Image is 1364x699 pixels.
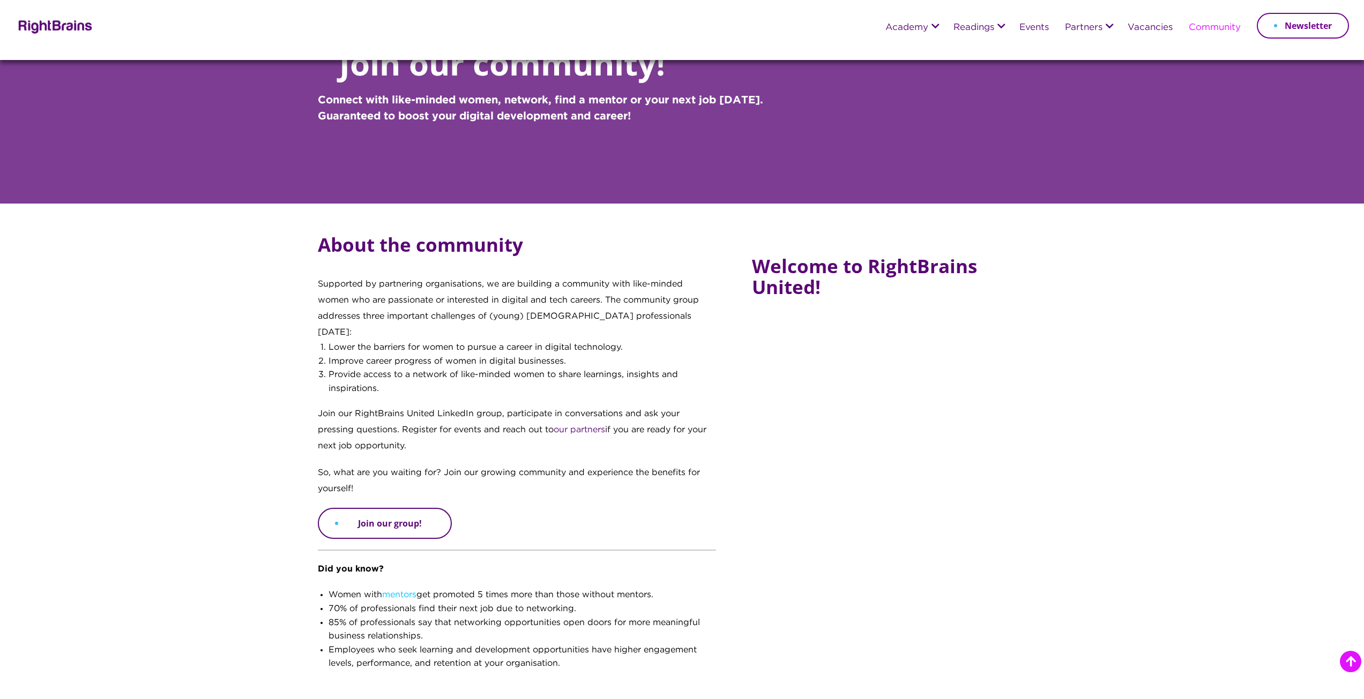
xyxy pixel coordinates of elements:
[318,46,687,81] h1: Join our community!
[318,276,717,341] div: Supported by partnering organisations, we are building a community with like-minded women who are...
[382,591,416,599] a: mentors
[318,465,717,508] p: So, what are you waiting for? Join our growing community and experience the benefits for yourself!
[1019,23,1049,33] a: Events
[752,255,1026,319] h5: Welcome to RightBrains United!
[329,602,717,616] li: 70% of professionals find their next job due to networking.
[329,588,717,602] li: Women with get promoted 5 times more than those without mentors.
[318,234,717,276] h5: About the community
[318,565,384,573] strong: Did you know?
[318,508,452,539] a: Join our group!
[1189,23,1241,33] a: Community
[554,426,605,434] a: our partners
[1065,23,1102,33] a: Partners
[318,92,864,140] p: Connect with like-minded women, network, find a mentor or your next job [DATE]. Guaranteed to boo...
[329,355,717,369] li: Improve career progress of women in digital businesses.
[752,319,1026,473] iframe: RightBrains United 2025
[953,23,994,33] a: Readings
[1128,23,1173,33] a: Vacancies
[329,368,717,395] li: Provide access to a network of like-minded women to share learnings, insights and inspirations.
[329,616,717,643] li: 85% of professionals say that networking opportunities open doors for more meaningful business re...
[885,23,928,33] a: Academy
[1257,13,1349,39] a: Newsletter
[329,341,717,355] li: Lower the barriers for women to pursue a career in digital technology.
[329,643,717,671] li: Employees who seek learning and development opportunities have higher engagement levels, performa...
[15,18,93,34] img: Rightbrains
[318,406,717,465] p: Join our RightBrains United LinkedIn group, participate in conversations and ask your pressing qu...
